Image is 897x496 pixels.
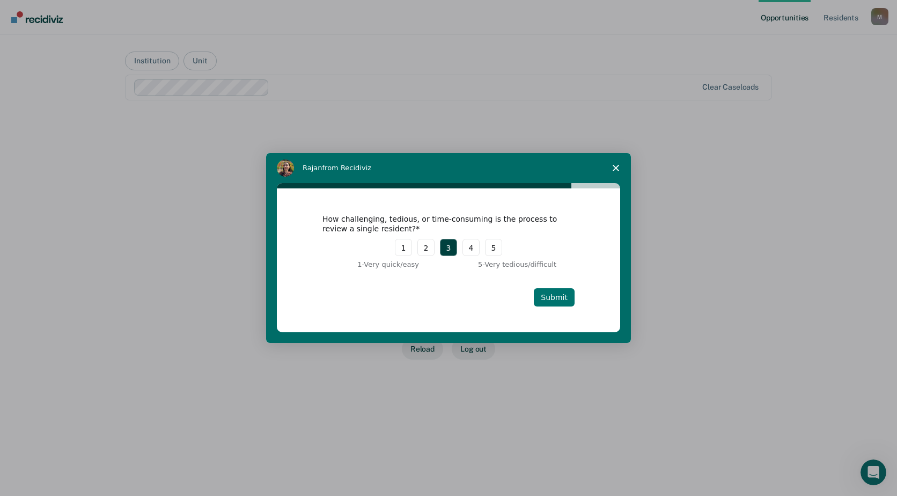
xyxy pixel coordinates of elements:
div: 1 - Very quick/easy [322,259,419,270]
span: Close survey [601,153,631,183]
button: 3 [440,239,457,256]
button: 5 [485,239,502,256]
button: 2 [417,239,435,256]
img: Profile image for Rajan [277,159,294,177]
button: Submit [534,288,575,307]
div: 5 - Very tedious/difficult [478,259,575,270]
button: 4 [462,239,480,256]
button: 1 [395,239,412,256]
span: Rajan [303,164,322,172]
span: from Recidiviz [322,164,372,172]
div: How challenging, tedious, or time-consuming is the process to review a single resident? [322,214,558,234]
